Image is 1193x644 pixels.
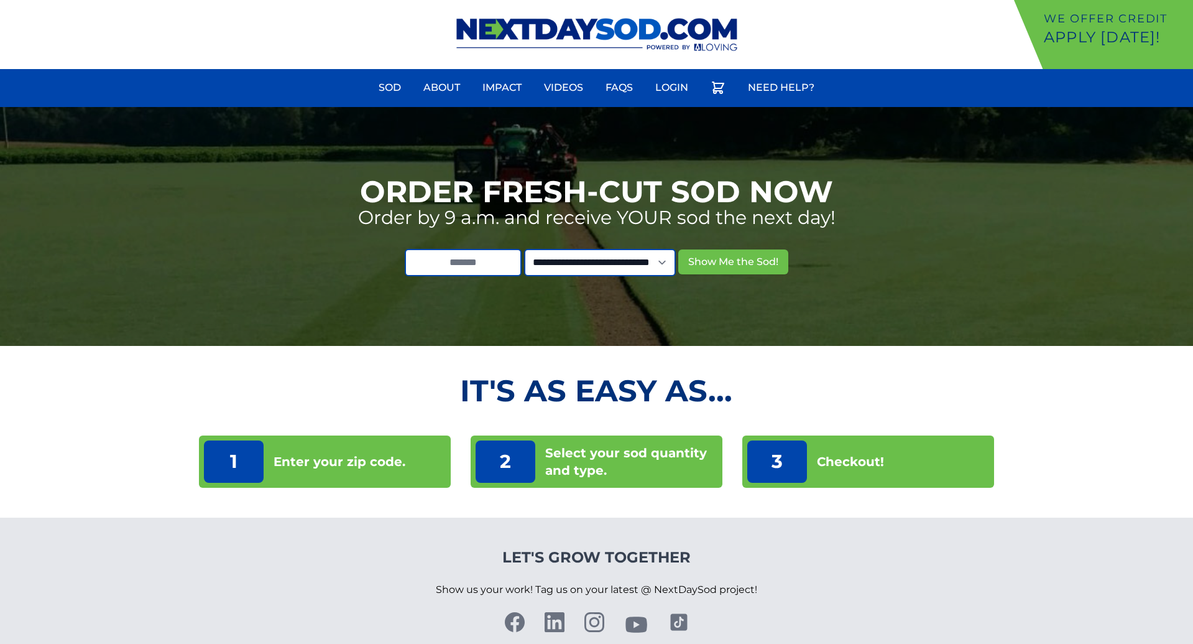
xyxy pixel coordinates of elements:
p: Select your sod quantity and type. [545,444,717,479]
a: Videos [537,73,591,103]
a: Need Help? [740,73,822,103]
h4: Let's Grow Together [436,548,757,567]
p: 3 [747,441,807,483]
p: 1 [204,441,264,483]
p: Order by 9 a.m. and receive YOUR sod the next day! [358,207,836,229]
p: Checkout! [817,453,884,470]
a: About [416,73,468,103]
a: Sod [371,73,408,103]
a: Impact [475,73,529,103]
button: Show Me the Sod! [678,250,788,274]
p: Apply [DATE]! [1044,27,1188,47]
h2: It's as Easy As... [199,376,994,406]
p: 2 [476,441,535,483]
p: We offer Credit [1044,10,1188,27]
h1: Order Fresh-Cut Sod Now [360,177,833,207]
p: Show us your work! Tag us on your latest @ NextDaySod project! [436,567,757,612]
a: FAQs [598,73,640,103]
a: Login [648,73,696,103]
p: Enter your zip code. [274,453,405,470]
